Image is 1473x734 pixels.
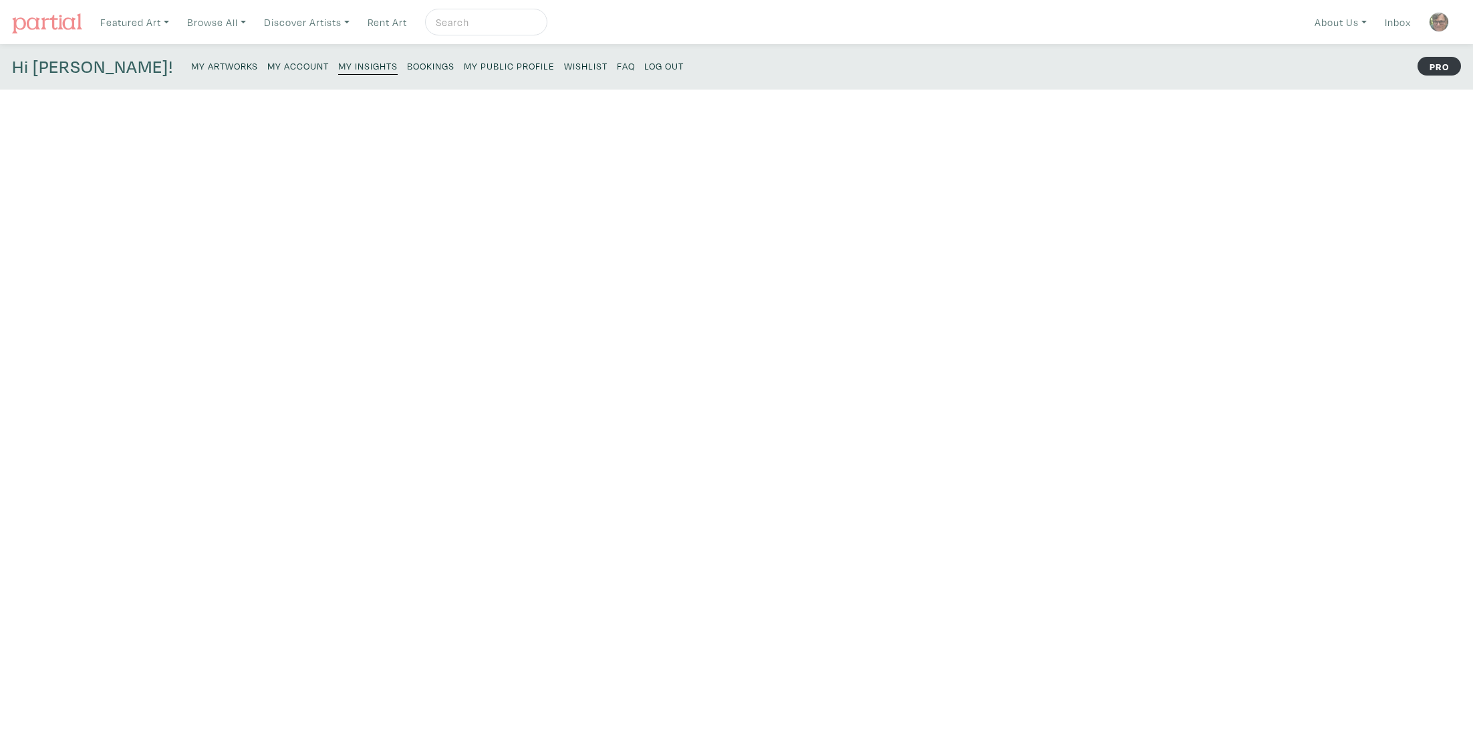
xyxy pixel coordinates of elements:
[12,56,173,78] h4: Hi [PERSON_NAME]!
[564,59,608,72] small: Wishlist
[267,56,329,74] a: My Account
[258,9,356,36] a: Discover Artists
[191,59,258,72] small: My Artworks
[644,56,684,74] a: Log Out
[464,56,555,74] a: My Public Profile
[434,14,535,31] input: Search
[191,56,258,74] a: My Artworks
[1379,9,1417,36] a: Inbox
[564,56,608,74] a: Wishlist
[338,56,398,75] a: My Insights
[338,59,398,72] small: My Insights
[362,9,413,36] a: Rent Art
[1429,12,1449,32] img: phpThumb.php
[644,59,684,72] small: Log Out
[267,59,329,72] small: My Account
[617,59,635,72] small: FAQ
[407,56,454,74] a: Bookings
[464,59,555,72] small: My Public Profile
[1309,9,1373,36] a: About Us
[1418,57,1461,76] strong: PRO
[181,9,252,36] a: Browse All
[94,9,175,36] a: Featured Art
[617,56,635,74] a: FAQ
[407,59,454,72] small: Bookings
